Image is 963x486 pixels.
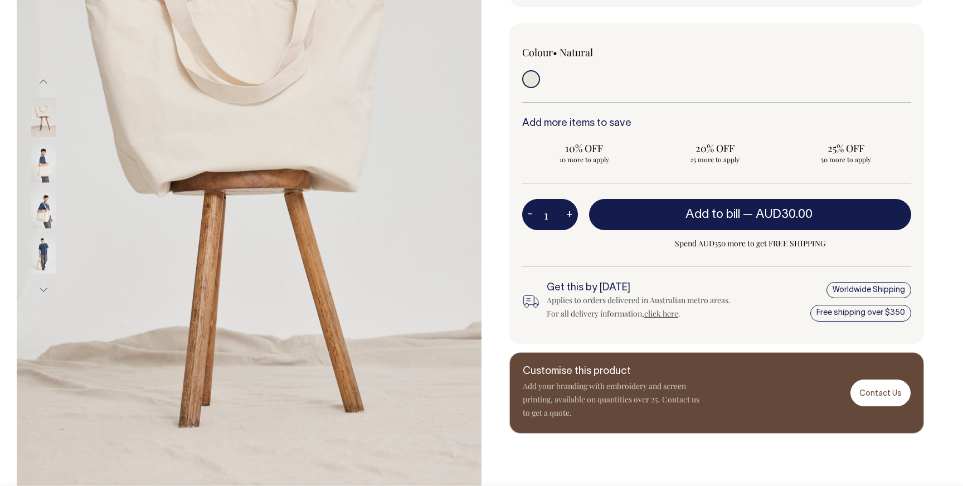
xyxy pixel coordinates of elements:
[784,138,908,167] input: 25% OFF 50 more to apply
[561,203,578,226] button: +
[589,199,911,230] button: Add to bill —AUD30.00
[522,138,646,167] input: 10% OFF 10 more to apply
[528,155,641,164] span: 10 more to apply
[528,142,641,155] span: 10% OFF
[35,278,52,303] button: Next
[31,144,56,183] img: natural
[31,189,56,229] img: natural
[653,138,777,167] input: 20% OFF 25 more to apply
[743,209,815,220] span: —
[560,46,593,59] label: Natural
[523,366,701,377] h6: Customise this product
[31,235,56,274] img: natural
[522,118,911,129] h6: Add more items to save
[789,142,902,155] span: 25% OFF
[522,203,538,226] button: -
[659,142,772,155] span: 20% OFF
[547,294,735,320] div: Applies to orders delivered in Australian metro areas. For all delivery information, .
[522,46,678,59] div: Colour
[523,380,701,420] p: Add your branding with embroidery and screen printing, available on quantities over 25. Contact u...
[547,283,735,294] h6: Get this by [DATE]
[35,70,52,95] button: Previous
[589,237,911,250] span: Spend AUD350 more to get FREE SHIPPING
[756,209,813,220] span: AUD30.00
[659,155,772,164] span: 25 more to apply
[789,155,902,164] span: 50 more to apply
[644,308,678,319] a: click here
[850,380,911,406] a: Contact Us
[685,209,740,220] span: Add to bill
[553,46,557,59] span: •
[31,98,56,137] img: natural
